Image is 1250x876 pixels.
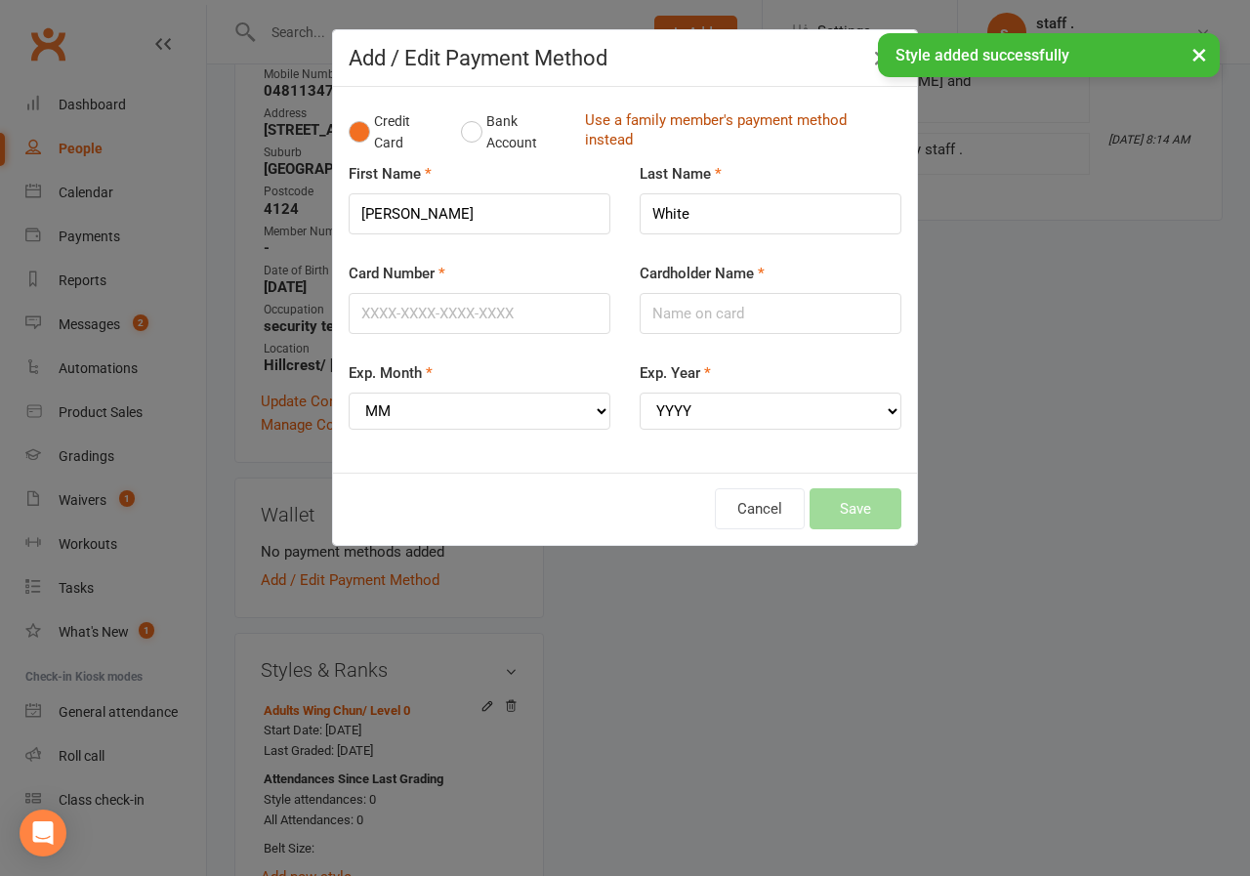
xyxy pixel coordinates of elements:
[715,488,805,529] button: Cancel
[461,103,569,162] button: Bank Account
[349,293,610,334] input: XXXX-XXXX-XXXX-XXXX
[640,293,901,334] input: Name on card
[349,162,432,186] label: First Name
[349,262,445,285] label: Card Number
[640,162,722,186] label: Last Name
[640,262,765,285] label: Cardholder Name
[878,33,1220,77] div: Style added successfully
[349,103,440,162] button: Credit Card
[585,110,892,154] a: Use a family member's payment method instead
[349,361,433,385] label: Exp. Month
[20,810,66,856] div: Open Intercom Messenger
[640,361,711,385] label: Exp. Year
[1182,33,1217,75] button: ×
